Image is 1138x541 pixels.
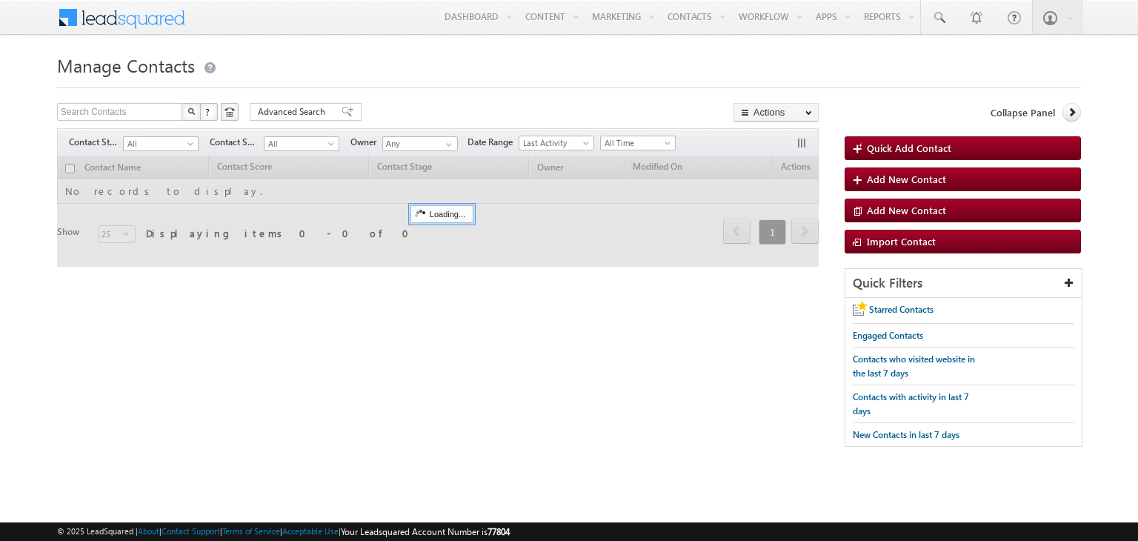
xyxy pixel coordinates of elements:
a: All [123,136,199,151]
button: ? [200,103,218,121]
div: Loading... [410,205,473,223]
a: Terms of Service [222,526,280,536]
img: Search [187,107,195,115]
span: Import Contact [867,235,936,248]
span: Collapse Panel [991,106,1055,119]
span: Starred Contacts [869,304,934,315]
div: Quick Filters [845,269,1082,298]
span: Add New Contact [867,173,946,185]
span: Manage Contacts [57,53,195,77]
span: Engaged Contacts [853,330,923,341]
span: 77804 [488,526,510,537]
span: Contacts with activity in last 7 days [853,391,969,416]
input: Type to Search [382,136,458,151]
a: Acceptable Use [282,526,339,536]
span: Contact Source [210,136,264,149]
span: Advanced Search [258,105,330,119]
span: Your Leadsquared Account Number is [341,526,510,537]
span: Date Range [467,136,519,149]
span: Contacts who visited website in the last 7 days [853,354,975,379]
a: Contact Support [162,526,220,536]
a: All [264,136,339,151]
span: New Contacts in last 7 days [853,429,959,440]
a: All Time [600,136,676,150]
span: Contact Stage [69,136,123,149]
span: All [124,137,194,150]
a: About [138,526,159,536]
span: All Time [601,136,671,150]
span: Quick Add Contact [867,142,951,154]
span: ? [205,105,212,118]
a: Last Activity [519,136,594,150]
span: All [264,137,335,150]
span: Add New Contact [867,204,946,216]
span: © 2025 LeadSquared | | | | | [57,525,510,539]
button: Actions [733,103,819,122]
span: Last Activity [519,136,590,150]
span: Owner [350,136,382,149]
a: Show All Items [438,137,456,152]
